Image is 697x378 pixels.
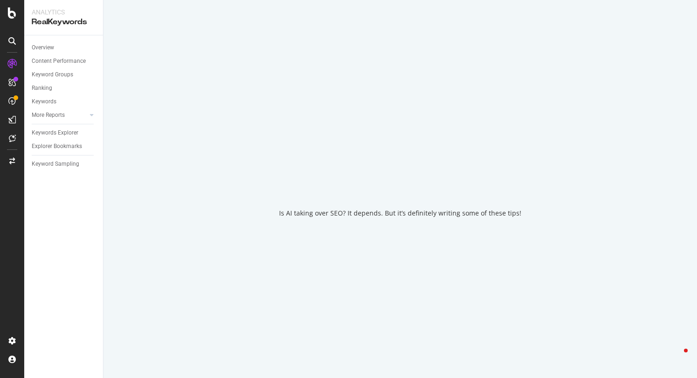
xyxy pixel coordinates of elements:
[32,70,73,80] div: Keyword Groups
[279,209,521,218] div: Is AI taking over SEO? It depends. But it’s definitely writing some of these tips!
[32,110,65,120] div: More Reports
[32,7,96,17] div: Analytics
[32,43,96,53] a: Overview
[32,56,86,66] div: Content Performance
[32,142,96,151] a: Explorer Bookmarks
[32,159,79,169] div: Keyword Sampling
[32,128,96,138] a: Keywords Explorer
[367,160,434,194] div: animation
[32,70,96,80] a: Keyword Groups
[32,159,96,169] a: Keyword Sampling
[32,83,52,93] div: Ranking
[32,142,82,151] div: Explorer Bookmarks
[665,346,688,369] iframe: Intercom live chat
[32,97,96,107] a: Keywords
[32,43,54,53] div: Overview
[32,83,96,93] a: Ranking
[32,110,87,120] a: More Reports
[32,56,96,66] a: Content Performance
[32,97,56,107] div: Keywords
[32,17,96,27] div: RealKeywords
[32,128,78,138] div: Keywords Explorer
